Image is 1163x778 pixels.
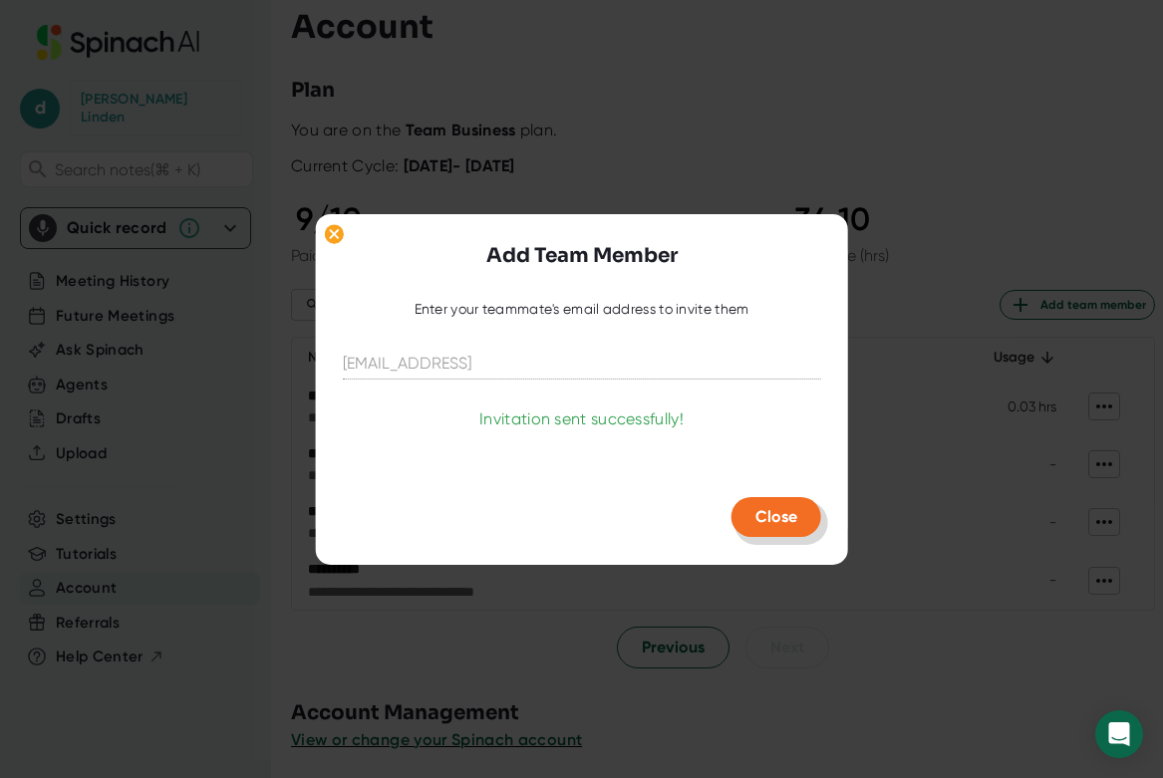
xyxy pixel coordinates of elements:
[479,409,684,429] div: Invitation sent successfully!
[755,507,797,526] span: Close
[731,497,821,537] button: Close
[415,301,749,319] div: Enter your teammate's email address to invite them
[486,241,678,271] h3: Add Team Member
[1095,710,1143,758] div: Open Intercom Messenger
[343,348,821,380] input: kale@acme.co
